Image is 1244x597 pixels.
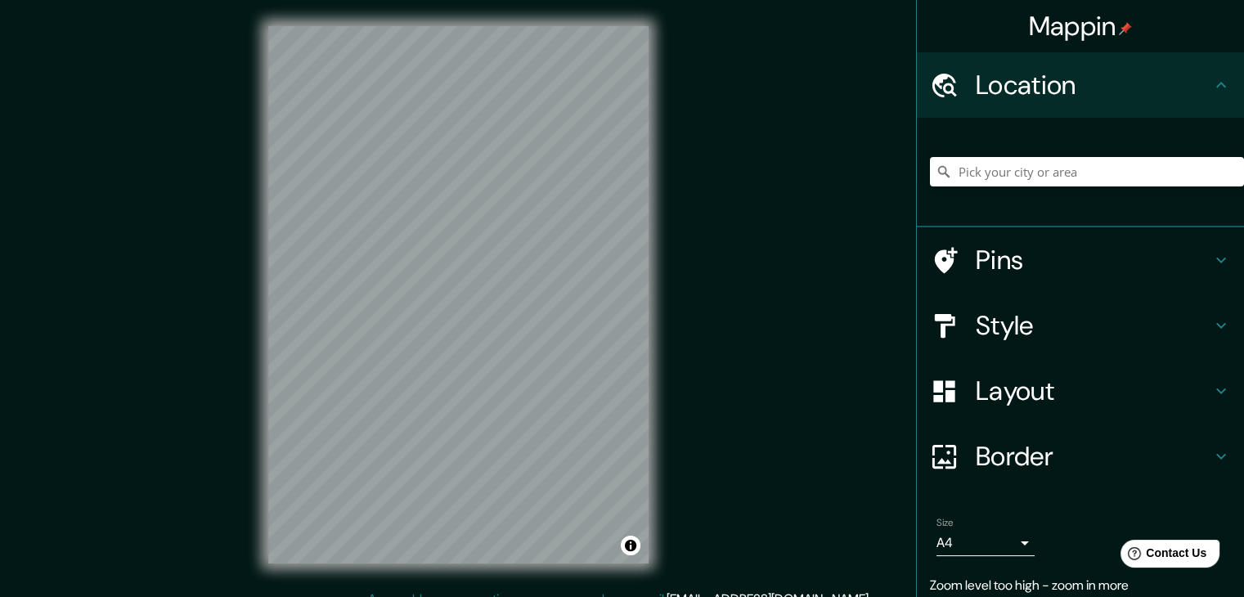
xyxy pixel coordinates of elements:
h4: Style [976,309,1211,342]
div: A4 [936,530,1035,556]
canvas: Map [268,26,649,563]
input: Pick your city or area [930,157,1244,186]
h4: Location [976,69,1211,101]
h4: Mappin [1029,10,1133,43]
div: Pins [917,227,1244,293]
div: Location [917,52,1244,118]
h4: Border [976,440,1211,473]
h4: Layout [976,375,1211,407]
img: pin-icon.png [1119,22,1132,35]
label: Size [936,516,954,530]
div: Layout [917,358,1244,424]
div: Border [917,424,1244,489]
button: Toggle attribution [621,536,640,555]
iframe: Help widget launcher [1098,533,1226,579]
h4: Pins [976,244,1211,276]
div: Style [917,293,1244,358]
p: Zoom level too high - zoom in more [930,576,1231,595]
